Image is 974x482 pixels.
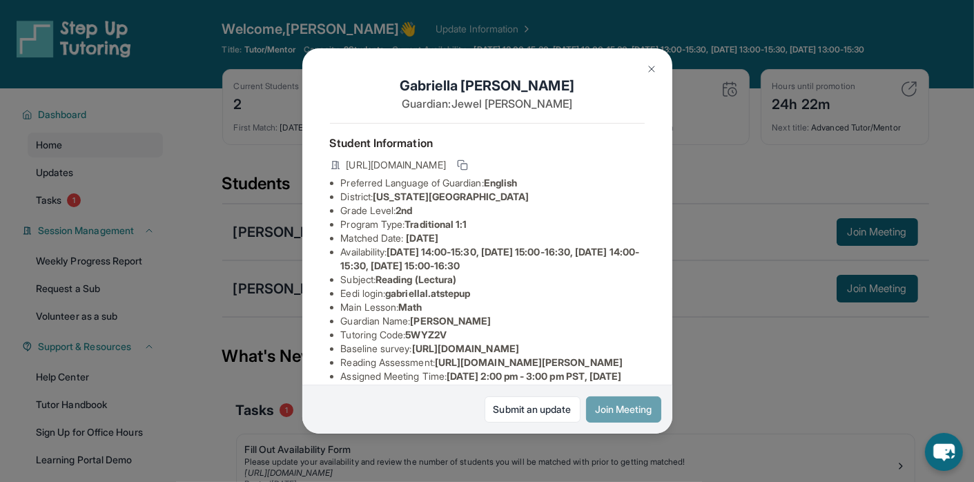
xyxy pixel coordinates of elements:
[454,157,471,173] button: Copy link
[330,76,645,95] h1: Gabriella [PERSON_NAME]
[485,396,581,423] a: Submit an update
[373,191,529,202] span: [US_STATE][GEOGRAPHIC_DATA]
[341,342,645,356] li: Baseline survey :
[341,204,645,218] li: Grade Level:
[411,315,491,327] span: [PERSON_NAME]
[341,246,640,271] span: [DATE] 14:00-15:30, [DATE] 15:00-16:30, [DATE] 14:00-15:30, [DATE] 15:00-16:30
[341,273,645,287] li: Subject :
[330,95,645,112] p: Guardian: Jewel [PERSON_NAME]
[341,231,645,245] li: Matched Date:
[341,370,622,396] span: [DATE] 2:00 pm - 3:00 pm PST, [DATE] 2:00 pm - 3:00 pm PST
[341,190,645,204] li: District:
[435,356,623,368] span: [URL][DOMAIN_NAME][PERSON_NAME]
[341,314,645,328] li: Guardian Name :
[347,158,446,172] span: [URL][DOMAIN_NAME]
[396,204,412,216] span: 2nd
[376,273,456,285] span: Reading (Lectura)
[341,176,645,190] li: Preferred Language of Guardian:
[341,328,645,342] li: Tutoring Code :
[405,218,467,230] span: Traditional 1:1
[484,177,518,189] span: English
[406,329,447,340] span: 5WYZ2V
[586,396,661,423] button: Join Meeting
[925,433,963,471] button: chat-button
[341,356,645,369] li: Reading Assessment :
[341,369,645,397] li: Assigned Meeting Time :
[646,64,657,75] img: Close Icon
[341,287,645,300] li: Eedi login :
[341,300,645,314] li: Main Lesson :
[341,245,645,273] li: Availability:
[385,287,470,299] span: gabriellal.atstepup
[330,135,645,151] h4: Student Information
[398,301,422,313] span: Math
[341,218,645,231] li: Program Type:
[407,232,438,244] span: [DATE]
[412,343,519,354] span: [URL][DOMAIN_NAME]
